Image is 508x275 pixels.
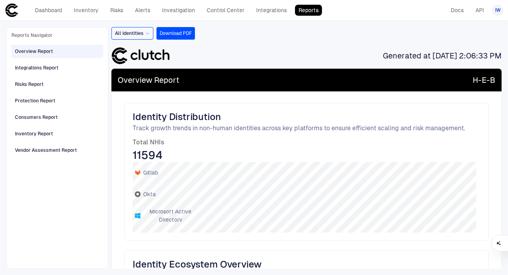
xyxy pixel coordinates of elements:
span: All Identities [115,30,144,36]
a: Risks [107,5,127,16]
a: Reports [295,5,322,16]
div: Consumers Report [15,114,58,121]
span: Overview Report [118,75,179,85]
span: IW [495,7,501,13]
span: 11594 [133,148,481,162]
a: Docs [447,5,467,16]
div: Risks Report [15,81,44,88]
span: Identity Ecosystem Overview [133,259,481,270]
div: Protection Report [15,97,55,104]
a: Dashboard [31,5,66,16]
a: Alerts [131,5,154,16]
span: Reports Navigator [11,32,53,38]
span: Track growth trends in non-human identities across key platforms to ensure efficient scaling and ... [133,124,481,132]
span: Total NHIs [133,138,481,146]
a: Control Center [203,5,248,16]
a: API [472,5,488,16]
button: IW [492,5,503,16]
a: Investigation [158,5,198,16]
a: Integrations [253,5,290,16]
div: Overview Report [15,48,53,55]
div: Inventory Report [15,130,53,137]
div: Vendor Assessment Report [15,147,77,154]
span: Generated at [DATE] 2:06:33 PM [383,51,502,61]
div: Integrations Report [15,64,58,71]
span: Identity Distribution [133,111,481,123]
button: Download PDF [157,27,195,40]
span: H-E-B [473,75,495,85]
a: Inventory [70,5,102,16]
